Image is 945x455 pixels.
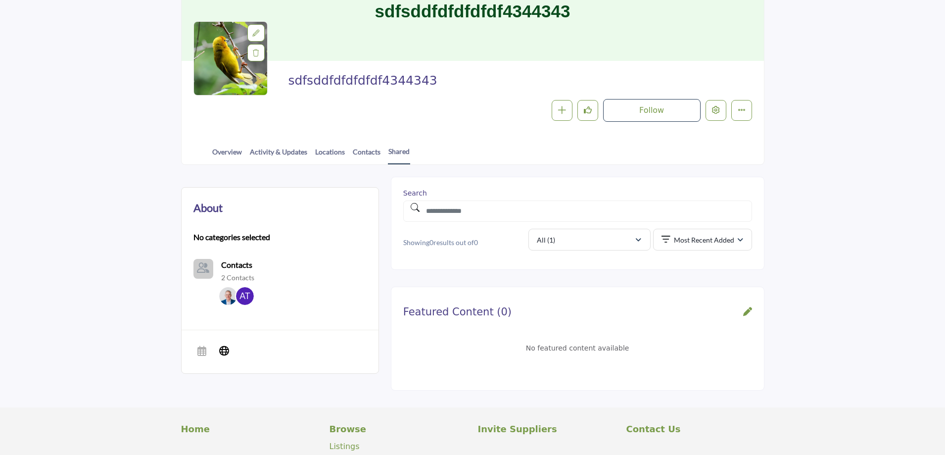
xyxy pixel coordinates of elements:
[219,287,237,305] img: Andy S S.
[403,306,512,318] h2: Featured Content (0)
[474,238,478,247] span: 0
[247,24,265,42] div: Aspect Ratio:1:1,Size:400x400px
[236,287,254,305] img: Akshay T.
[330,442,360,451] a: Listings
[330,422,468,436] a: Browse
[577,100,598,121] button: Like
[315,147,345,164] a: Locations
[626,422,764,436] a: Contact Us
[249,147,308,164] a: Activity & Updates
[288,73,511,89] span: sdfsddfdfdfdfdf4344343
[603,99,701,122] button: Follow
[221,259,252,271] a: Contacts
[528,229,651,251] button: All (1)
[731,100,752,121] button: More details
[537,235,555,245] p: All (1)
[193,259,213,279] button: Contact-Employee Icon
[221,260,252,269] b: Contacts
[706,100,726,121] button: Edit company
[428,343,727,354] div: No featured content available
[388,146,410,164] a: Shared
[478,422,616,436] a: Invite Suppliers
[212,147,242,164] a: Overview
[193,259,213,279] a: Link of redirect to contact page
[221,273,254,283] a: 2 Contacts
[193,231,270,243] b: No categories selected
[429,238,433,247] span: 0
[193,200,223,216] h2: About
[403,238,522,248] p: Showing results out of
[674,235,734,245] p: Most Recent Added
[181,422,319,436] a: Home
[352,147,381,164] a: Contacts
[653,229,752,251] button: Most Recent Added
[403,189,752,198] h1: Search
